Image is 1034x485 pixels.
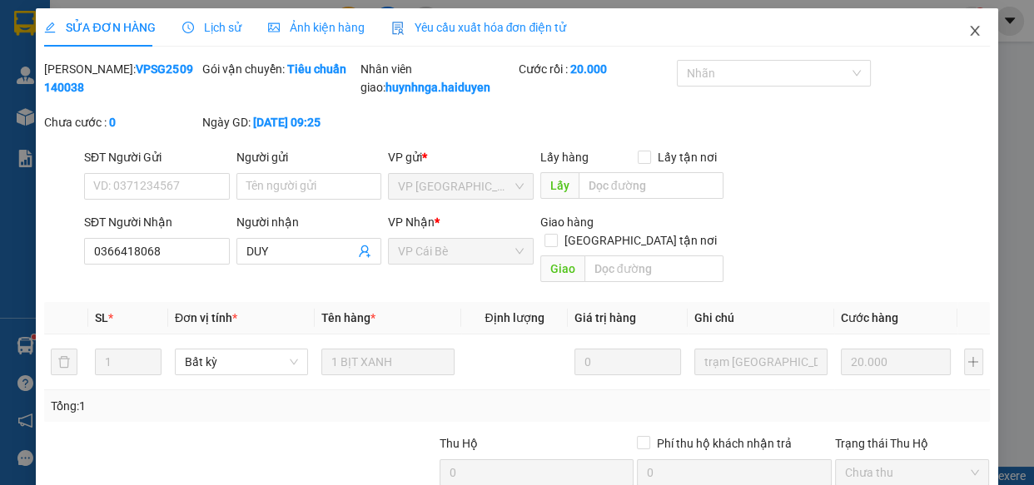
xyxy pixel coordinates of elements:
img: icon [391,22,405,35]
div: Cước rồi : [519,60,674,78]
span: picture [268,22,280,33]
span: Lấy tận nơi [651,148,723,166]
b: [DATE] 09:25 [253,116,321,129]
span: Tên hàng [321,311,375,324]
span: SỬA ĐƠN HÀNG [44,21,155,34]
input: 0 [574,349,681,375]
span: edit [44,22,56,33]
span: VP Cái Bè [398,239,524,264]
span: clock-circle [182,22,194,33]
div: Tổng: 1 [51,397,400,415]
span: Cước hàng [841,311,898,324]
div: Ngày GD: [202,113,357,131]
span: user-add [358,245,371,258]
span: VP Nhận [388,215,435,229]
button: delete [51,349,77,375]
div: Người nhận [236,213,382,231]
div: Chưa cước : [44,113,199,131]
span: Lấy hàng [540,151,589,164]
div: [PERSON_NAME]: [44,60,199,97]
input: VD: Bàn, Ghế [321,349,455,375]
span: Ảnh kiện hàng [268,21,365,34]
span: Thu Hộ [440,437,478,450]
b: 0 [109,116,116,129]
span: close [968,24,982,37]
span: SL [95,311,108,324]
span: Lịch sử [182,21,241,34]
button: Close [952,8,998,55]
input: Ghi Chú [694,349,828,375]
span: Chưa thu [845,460,980,485]
span: Định lượng [485,311,544,324]
div: SĐT Người Nhận [84,213,230,231]
input: Dọc đường [579,172,723,199]
div: Người gửi [236,148,382,166]
span: Giao hàng [540,215,594,229]
th: Ghi chú [688,302,834,334]
div: Gói vận chuyển: [202,60,357,78]
div: VP gửi [388,148,534,166]
div: SĐT Người Gửi [84,148,230,166]
span: Lấy [540,172,579,199]
span: Giao [540,255,584,282]
button: plus [964,349,983,375]
b: Tiêu chuẩn [287,62,346,76]
b: huynhnga.haiduyen [385,81,490,94]
span: Yêu cầu xuất hóa đơn điện tử [391,21,567,34]
span: VP Sài Gòn [398,174,524,199]
span: [GEOGRAPHIC_DATA] tận nơi [558,231,723,250]
div: Nhân viên giao: [360,60,515,97]
input: 0 [841,349,951,375]
span: Bất kỳ [185,349,298,374]
span: Giá trị hàng [574,311,636,324]
span: Đơn vị tính [175,311,237,324]
span: Phí thu hộ khách nhận trả [650,434,798,453]
b: 20.000 [570,62,607,76]
input: Dọc đường [584,255,723,282]
div: Trạng thái Thu Hộ [835,434,990,453]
